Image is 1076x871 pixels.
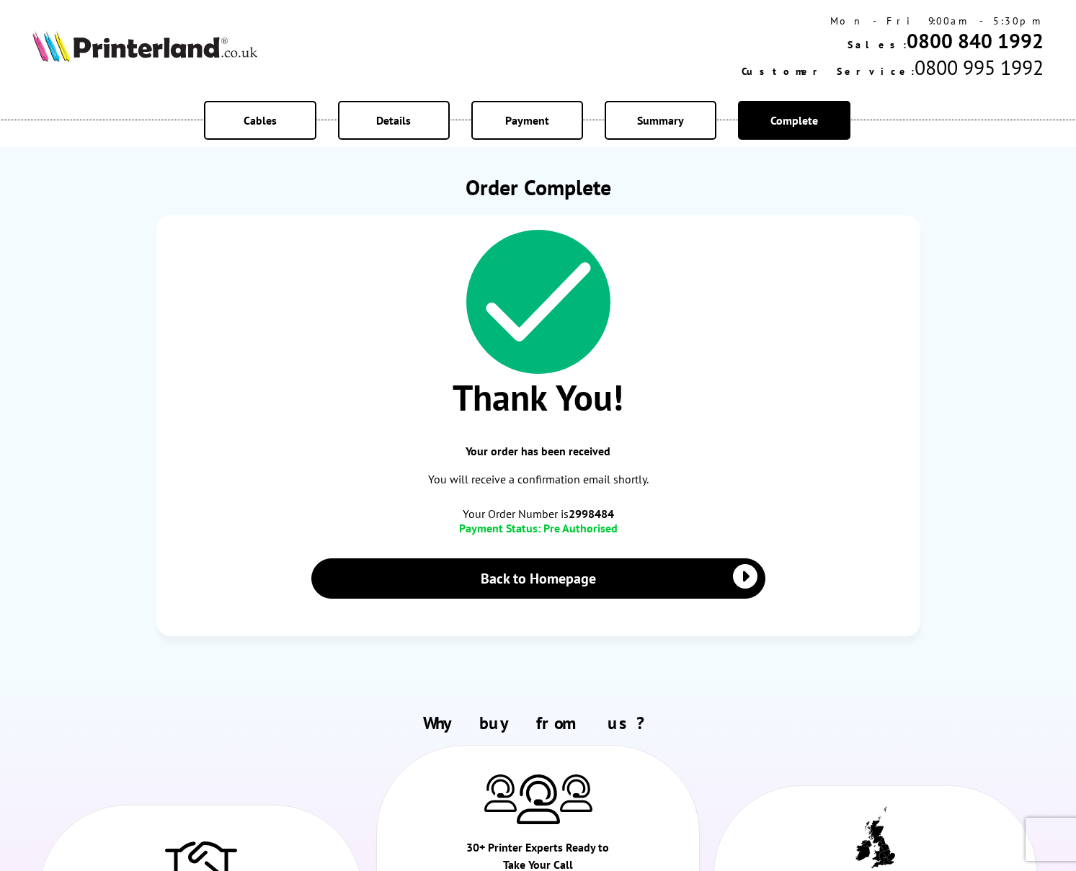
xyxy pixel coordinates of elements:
span: Payment [505,113,549,128]
h2: Why buy from us? [32,712,1044,734]
b: 2998484 [569,506,614,521]
span: Cables [244,113,277,128]
span: Summary [637,113,684,128]
img: Printer Experts [484,774,517,811]
p: You will receive a confirmation email shortly. [171,470,906,489]
a: 0800 840 1992 [907,27,1044,54]
a: Back to Homepage [311,558,765,599]
span: Details [376,113,411,128]
span: 0800 995 1992 [915,54,1044,81]
div: Mon - Fri 9:00am - 5:30pm [742,14,1044,27]
span: Your order has been received [171,444,906,458]
img: Printer Experts [560,774,592,811]
img: Printerland Logo [32,30,257,62]
span: Customer Service: [742,65,915,78]
span: Pre Authorised [543,521,618,535]
span: Thank You! [171,374,906,421]
span: Your Order Number is [171,506,906,521]
span: Sales: [848,38,907,51]
span: Payment Status: [459,521,541,535]
img: Printer Experts [517,774,560,824]
span: Complete [770,113,818,128]
h1: Order Complete [156,173,920,201]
